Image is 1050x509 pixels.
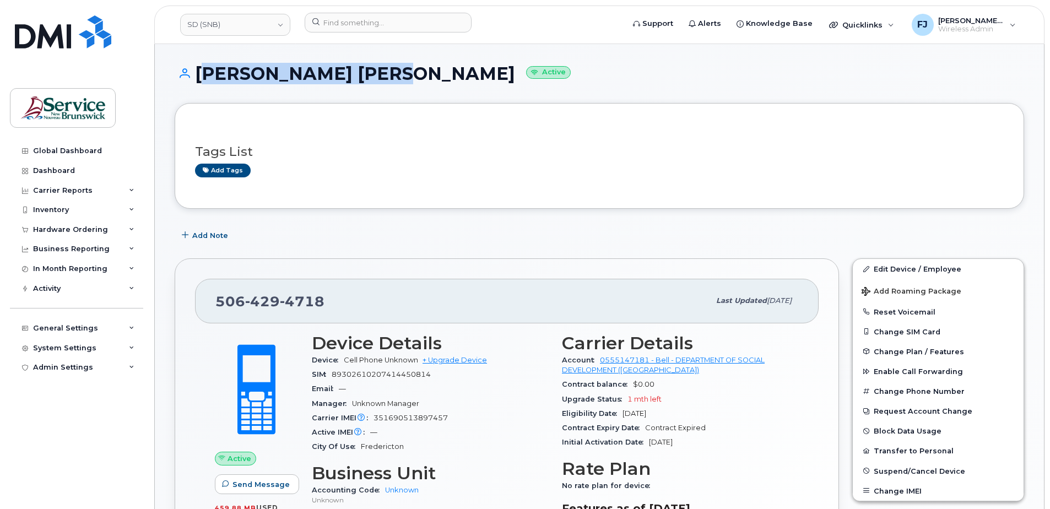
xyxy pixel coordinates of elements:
[853,401,1024,421] button: Request Account Change
[312,495,549,505] p: Unknown
[352,399,419,408] span: Unknown Manager
[562,356,765,374] a: 0555147181 - Bell - DEPARTMENT OF SOCIAL DEVELOPMENT ([GEOGRAPHIC_DATA])
[312,385,339,393] span: Email
[175,64,1024,83] h1: [PERSON_NAME] [PERSON_NAME]
[562,356,600,364] span: Account
[232,479,290,490] span: Send Message
[853,322,1024,342] button: Change SIM Card
[562,481,656,490] span: No rate plan for device
[853,481,1024,501] button: Change IMEI
[192,230,228,241] span: Add Note
[312,414,374,422] span: Carrier IMEI
[649,438,673,446] span: [DATE]
[339,385,346,393] span: —
[228,453,251,464] span: Active
[853,361,1024,381] button: Enable Call Forwarding
[344,356,418,364] span: Cell Phone Unknown
[623,409,646,418] span: [DATE]
[853,421,1024,441] button: Block Data Usage
[562,459,799,479] h3: Rate Plan
[312,399,352,408] span: Manager
[562,333,799,353] h3: Carrier Details
[862,287,961,297] span: Add Roaming Package
[312,486,385,494] span: Accounting Code
[562,395,627,403] span: Upgrade Status
[874,347,964,355] span: Change Plan / Features
[853,259,1024,279] a: Edit Device / Employee
[526,66,571,79] small: Active
[370,428,377,436] span: —
[332,370,431,378] span: 89302610207414450814
[853,381,1024,401] button: Change Phone Number
[245,293,280,310] span: 429
[175,225,237,245] button: Add Note
[645,424,706,432] span: Contract Expired
[562,438,649,446] span: Initial Activation Date
[195,145,1004,159] h3: Tags List
[215,293,324,310] span: 506
[195,164,251,177] a: Add tags
[562,424,645,432] span: Contract Expiry Date
[312,356,344,364] span: Device
[767,296,792,305] span: [DATE]
[853,441,1024,461] button: Transfer to Personal
[633,380,654,388] span: $0.00
[374,414,448,422] span: 351690513897457
[312,333,549,353] h3: Device Details
[215,474,299,494] button: Send Message
[874,367,963,376] span: Enable Call Forwarding
[853,342,1024,361] button: Change Plan / Features
[874,467,965,475] span: Suspend/Cancel Device
[312,428,370,436] span: Active IMEI
[562,380,633,388] span: Contract balance
[312,370,332,378] span: SIM
[280,293,324,310] span: 4718
[853,302,1024,322] button: Reset Voicemail
[562,409,623,418] span: Eligibility Date
[853,279,1024,302] button: Add Roaming Package
[361,442,404,451] span: Fredericton
[716,296,767,305] span: Last updated
[627,395,662,403] span: 1 mth left
[312,463,549,483] h3: Business Unit
[385,486,419,494] a: Unknown
[423,356,487,364] a: + Upgrade Device
[312,442,361,451] span: City Of Use
[853,461,1024,481] button: Suspend/Cancel Device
